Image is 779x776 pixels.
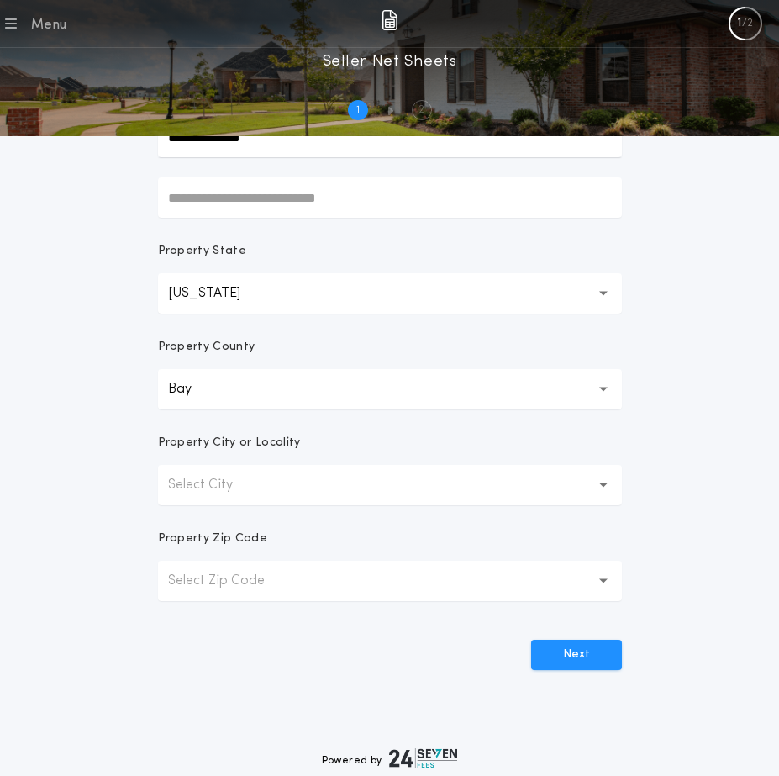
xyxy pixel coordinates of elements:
div: Powered by [322,748,458,768]
p: Bay [168,379,218,399]
button: [US_STATE] [158,273,622,314]
p: Property City or Locality [158,435,301,451]
img: logo [389,748,458,768]
p: /2 [742,17,753,30]
button: Select Zip Code [158,561,622,601]
button: Select City [158,465,622,505]
p: Select City [168,475,260,495]
p: Select Zip Code [168,571,292,591]
button: Bay [158,369,622,409]
h2: 2 [418,103,424,117]
p: Property State [158,243,246,260]
button: Next [531,640,622,670]
h1: Seller Net Sheets [323,48,457,75]
h2: 1 [356,103,360,117]
p: [US_STATE] [168,283,267,304]
div: Menu [30,15,66,35]
img: img [382,10,397,30]
p: Property Zip Code [158,531,267,547]
p: Property County [158,339,255,356]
